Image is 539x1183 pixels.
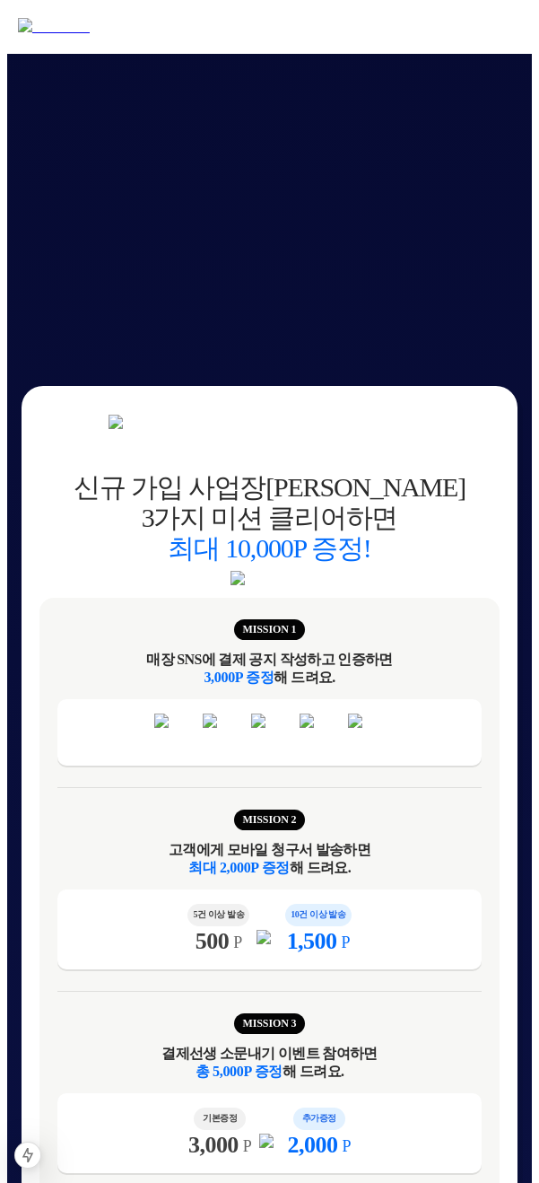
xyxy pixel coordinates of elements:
[234,619,306,640] span: MISSION 1
[300,714,337,751] img: event_icon
[57,841,482,877] div: 고객에게 모바일 청구서 발송하면 해 드려요.
[18,18,90,37] img: 결제선생
[233,933,242,952] span: P
[342,933,351,952] span: P
[234,1013,306,1034] span: MISSION 3
[285,904,351,926] span: 10건 이상 발송
[154,714,192,751] img: event_icon
[348,714,386,751] img: event_icon
[74,472,465,564] div: 신규 가입 사업장[PERSON_NAME] 3가지 미션 클리어하면
[293,1108,345,1130] span: 추가증정
[109,415,431,449] img: event_01
[196,1064,283,1079] span: 총 5,000P 증정
[187,904,249,926] span: 5건 이상 발송
[256,930,278,951] img: add icon
[188,1132,239,1159] span: 3,000
[234,810,306,830] span: MISSION 2
[287,928,337,955] span: 1,500
[251,714,289,751] img: event_icon
[204,670,274,685] span: 3,000P 증정
[342,1137,351,1156] span: P
[259,1134,281,1155] img: add icon
[196,928,229,955] span: 500
[203,714,240,751] img: event_icon
[288,1132,338,1159] span: 2,000
[57,651,482,687] div: 매장 SNS에 결제 공지 작성하고 인증하면 해 드려요.
[57,1045,482,1081] div: 결제선생 소문내기 이벤트 참여하면 해 드려요.
[230,571,308,587] img: event_icon
[194,1108,246,1130] span: 기본증정
[168,533,370,563] span: 최대 10,000P 증정!
[188,860,290,875] span: 최대 2,000P 증정
[243,1137,252,1156] span: P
